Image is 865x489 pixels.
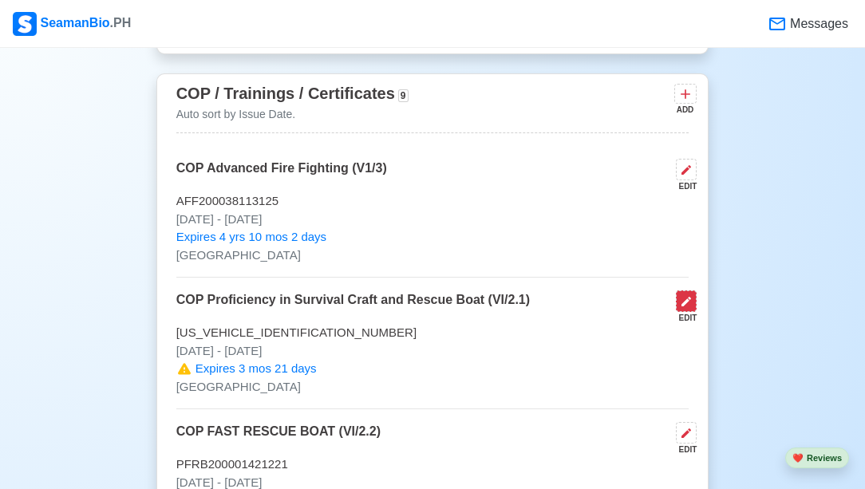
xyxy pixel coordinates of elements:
[785,448,849,469] button: heartReviews
[176,342,689,361] p: [DATE] - [DATE]
[13,12,131,36] div: SeamanBio
[176,85,395,102] span: COP / Trainings / Certificates
[110,16,132,30] span: .PH
[176,324,689,342] p: [US_VEHICLE_IDENTIFICATION_NUMBER]
[669,180,697,192] div: EDIT
[674,104,693,116] div: ADD
[196,360,317,378] span: Expires 3 mos 21 days
[176,211,689,229] p: [DATE] - [DATE]
[176,192,689,211] p: AFF200038113125
[787,14,848,34] span: Messages
[176,246,689,265] p: [GEOGRAPHIC_DATA]
[176,378,689,396] p: [GEOGRAPHIC_DATA]
[792,453,804,463] span: heart
[176,228,326,246] span: Expires 4 yrs 10 mos 2 days
[13,12,37,36] img: Logo
[176,106,409,123] p: Auto sort by Issue Date.
[398,89,409,102] span: 9
[669,312,697,324] div: EDIT
[176,290,530,324] p: COP Proficiency in Survival Craft and Rescue Boat (VI/2.1)
[176,422,381,455] p: COP FAST RESCUE BOAT (VI/2.2)
[176,455,689,474] p: PFRB200001421221
[176,159,387,192] p: COP Advanced Fire Fighting (V1/3)
[669,444,697,455] div: EDIT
